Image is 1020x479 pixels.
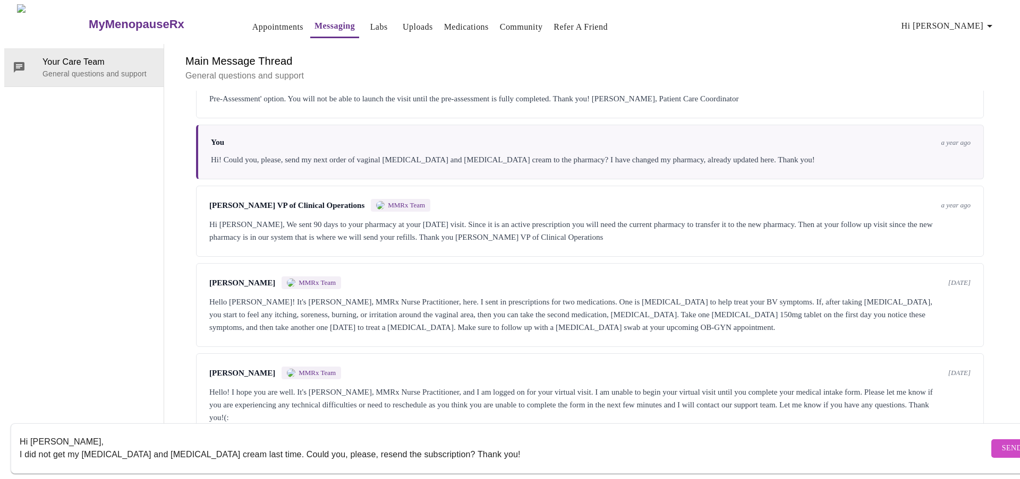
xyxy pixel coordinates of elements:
button: Uploads [398,16,437,38]
span: [PERSON_NAME] [209,278,275,288]
button: Hi [PERSON_NAME] [897,15,1000,37]
div: Hi! Could you, please, send my next order of vaginal [MEDICAL_DATA] and [MEDICAL_DATA] cream to t... [211,153,971,166]
a: Community [500,20,543,34]
div: Hi, [PERSON_NAME]! In preparation for your upcoming appointment, you will need to fill out the th... [209,80,971,105]
div: Hello! I hope you are well. It's [PERSON_NAME], MMRx Nurse Practitioner, and I am logged on for y... [209,386,971,424]
button: Community [496,16,547,38]
span: [PERSON_NAME] VP of Clinical Operations [209,201,364,210]
h6: Main Message Thread [185,53,994,69]
span: [DATE] [948,369,971,377]
span: You [211,138,224,147]
h3: MyMenopauseRx [89,18,184,31]
a: Messaging [314,19,355,33]
p: General questions and support [42,68,155,79]
a: Appointments [252,20,303,34]
span: [DATE] [948,278,971,287]
span: MMRx Team [299,369,336,377]
a: Uploads [403,20,433,34]
a: MyMenopauseRx [88,6,227,43]
img: MMRX [376,201,385,210]
button: Refer a Friend [549,16,612,38]
img: MyMenopauseRx Logo [17,4,88,44]
div: Hi [PERSON_NAME], We sent 90 days to your pharmacy at your [DATE] visit. Since it is an active pr... [209,218,971,243]
img: MMRX [287,369,295,377]
span: Hi [PERSON_NAME] [902,19,996,33]
button: Medications [440,16,493,38]
span: a year ago [941,138,971,147]
textarea: Send a message about your appointment [20,431,989,465]
span: MMRx Team [388,201,425,210]
a: Medications [444,20,489,34]
button: Messaging [310,15,359,38]
p: General questions and support [185,69,994,82]
div: Your Care TeamGeneral questions and support [4,48,164,86]
span: a year ago [941,201,971,210]
img: MMRX [287,278,295,287]
span: Your Care Team [42,56,155,68]
span: [PERSON_NAME] [209,369,275,378]
div: Hello [PERSON_NAME]! It's [PERSON_NAME], MMRx Nurse Practitioner, here. I sent in prescriptions f... [209,295,971,334]
button: Appointments [248,16,308,38]
button: Labs [362,16,396,38]
a: Refer a Friend [554,20,608,34]
a: Labs [370,20,388,34]
span: MMRx Team [299,278,336,287]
